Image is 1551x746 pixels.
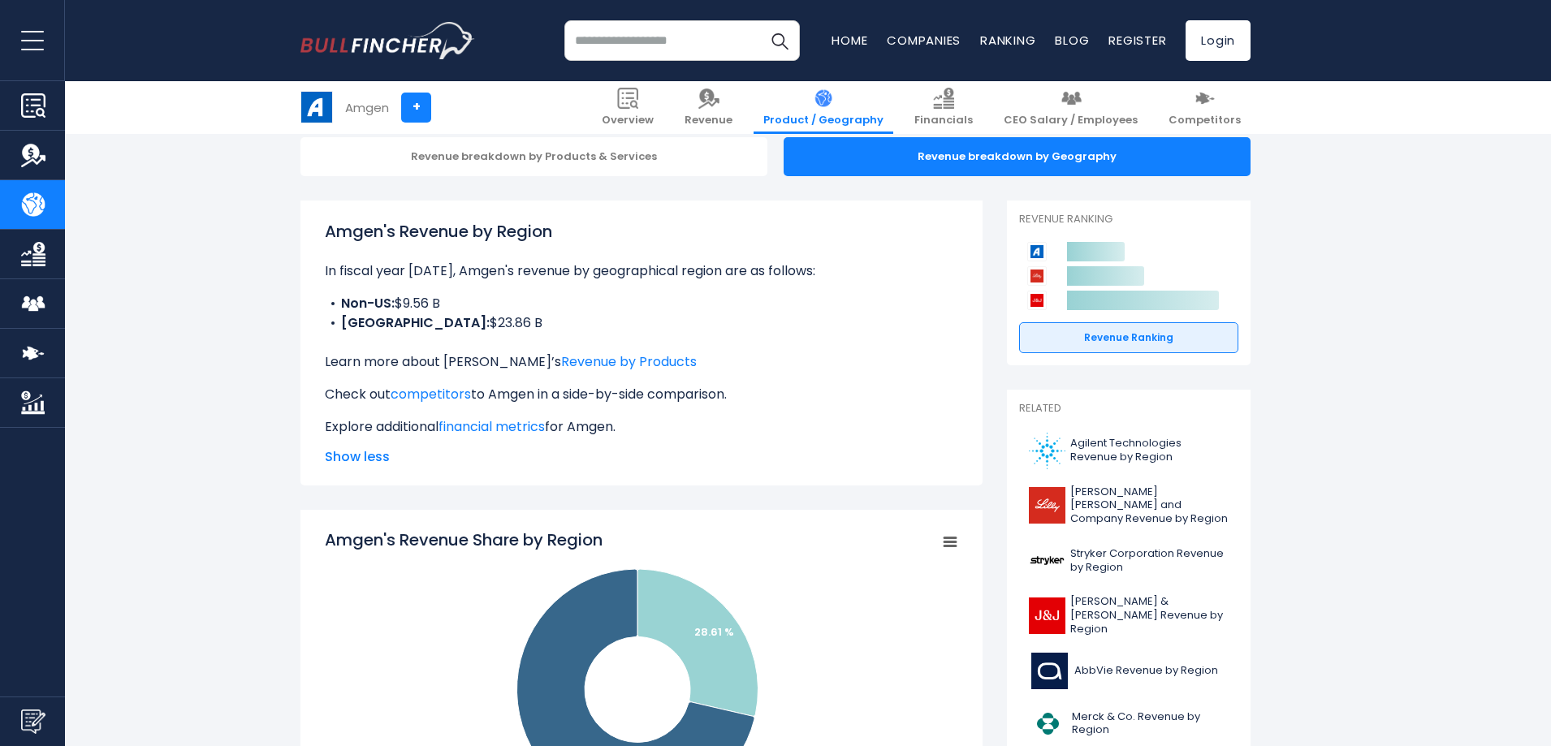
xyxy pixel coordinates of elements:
span: AbbVie Revenue by Region [1074,664,1218,678]
li: $23.86 B [325,313,958,333]
span: Show less [325,447,958,467]
tspan: Amgen's Revenue Share by Region [325,528,603,551]
a: Ranking [980,32,1035,49]
a: Product / Geography [754,81,893,134]
a: Companies [887,32,961,49]
button: Search [759,20,800,61]
p: Related [1019,402,1238,416]
a: Revenue Ranking [1019,322,1238,353]
img: Amgen competitors logo [1027,242,1047,261]
a: financial metrics [439,417,545,436]
span: Agilent Technologies Revenue by Region [1070,437,1229,464]
a: competitors [391,385,471,403]
span: [PERSON_NAME] & [PERSON_NAME] Revenue by Region [1070,595,1229,636]
div: Revenue breakdown by Products & Services [300,137,767,176]
img: ABBV logo [1029,653,1069,689]
a: Stryker Corporation Revenue by Region [1019,538,1238,583]
text: 28.61 % [694,624,734,640]
img: Johnson & Johnson competitors logo [1027,291,1047,310]
img: A logo [1029,433,1065,469]
a: Merck & Co. Revenue by Region [1019,701,1238,746]
span: CEO Salary / Employees [1004,114,1138,127]
img: AMGN logo [301,92,332,123]
p: Revenue Ranking [1019,213,1238,226]
a: Revenue by Products [561,352,697,371]
a: Revenue [675,81,742,134]
a: Go to homepage [300,22,475,59]
a: Agilent Technologies Revenue by Region [1019,429,1238,473]
a: Competitors [1159,81,1251,134]
a: Home [832,32,867,49]
img: JNJ logo [1029,597,1065,634]
img: bullfincher logo [300,22,475,59]
a: [PERSON_NAME] & [PERSON_NAME] Revenue by Region [1019,591,1238,640]
span: Stryker Corporation Revenue by Region [1070,547,1229,575]
span: Product / Geography [763,114,884,127]
li: $9.56 B [325,294,958,313]
span: Merck & Co. Revenue by Region [1072,710,1229,738]
a: Financials [905,81,983,134]
a: [PERSON_NAME] [PERSON_NAME] and Company Revenue by Region [1019,481,1238,531]
p: In fiscal year [DATE], Amgen's revenue by geographical region are as follows: [325,261,958,281]
a: Blog [1055,32,1089,49]
img: Eli Lilly and Company competitors logo [1027,266,1047,286]
b: Non-US: [341,294,395,313]
span: Overview [602,114,654,127]
a: + [401,93,431,123]
div: Amgen [345,98,389,117]
a: Login [1186,20,1251,61]
a: AbbVie Revenue by Region [1019,649,1238,693]
img: LLY logo [1029,487,1065,524]
span: Revenue [685,114,732,127]
span: Financials [914,114,973,127]
span: Competitors [1169,114,1241,127]
span: [PERSON_NAME] [PERSON_NAME] and Company Revenue by Region [1070,485,1229,527]
h1: Amgen's Revenue by Region [325,219,958,244]
p: Check out to Amgen in a side-by-side comparison. [325,385,958,404]
p: Explore additional for Amgen. [325,417,958,437]
b: [GEOGRAPHIC_DATA]: [341,313,490,332]
a: Overview [592,81,663,134]
p: Learn more about [PERSON_NAME]’s [325,352,958,372]
a: CEO Salary / Employees [994,81,1147,134]
div: Revenue breakdown by Geography [784,137,1251,176]
img: MRK logo [1029,705,1067,742]
img: SYK logo [1029,542,1065,579]
a: Register [1108,32,1166,49]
